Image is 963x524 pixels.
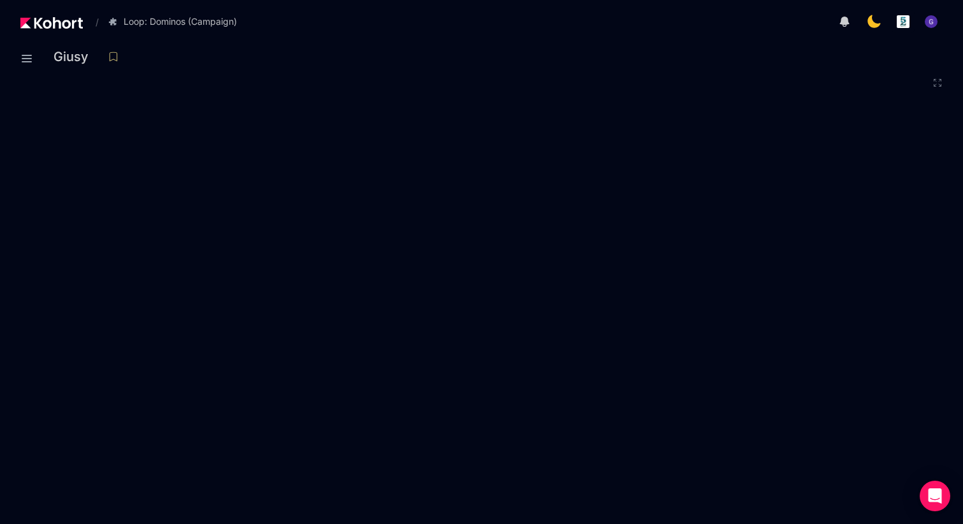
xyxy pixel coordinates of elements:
[101,11,250,32] button: Loop: Dominos (Campaign)
[932,78,943,88] button: Fullscreen
[124,15,237,28] span: Loop: Dominos (Campaign)
[920,481,950,511] div: Open Intercom Messenger
[85,15,99,29] span: /
[53,50,96,63] h3: Giusy
[20,17,83,29] img: Kohort logo
[897,15,909,28] img: logo_logo_images_1_20240607072359498299_20240828135028712857.jpeg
